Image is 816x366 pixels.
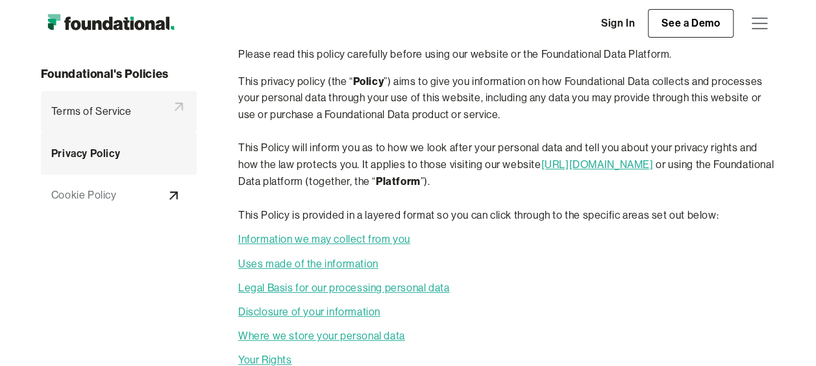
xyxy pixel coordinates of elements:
a: home [41,10,180,36]
strong: Policy [352,75,384,88]
iframe: Chat Widget [582,215,816,366]
div: Terms of Service [51,103,132,120]
a: Where we store your personal data [238,330,405,342]
img: Foundational Logo [41,10,180,36]
a: Terms of Service [41,91,197,132]
p: This Policy will inform you as to how we look after your personal data and tell you about your pr... [238,140,775,189]
div: Privacy Policy [51,145,120,162]
a: Disclosure of your information [238,306,380,318]
p: Please read this policy carefully before using our website or the Foundational Data Platform. [238,46,775,63]
a: See a Demo [648,9,734,38]
div: menu [744,8,775,39]
p: This privacy policy (the “ ”) aims to give you information on how Foundational Data collects and ... [238,73,775,123]
a: Sign In [588,10,648,37]
p: This Policy is provided in a layered format so you can click through to the specific areas set ou... [238,206,775,224]
a: Cookie Policy [41,175,197,216]
a: [URL][DOMAIN_NAME] [541,158,653,171]
a: Your Rights [238,354,292,366]
a: Privacy Policy [41,132,197,175]
h2: Foundational's Policies [41,65,197,84]
strong: Platform [376,175,421,188]
a: Legal Basis for our processing personal data [238,282,449,294]
a: Uses made of the information [238,258,378,270]
a: Information we may collect from you [238,233,410,245]
div: Cookie Policy [51,187,117,204]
